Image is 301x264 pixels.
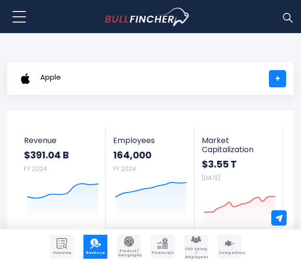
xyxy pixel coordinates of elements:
[83,235,107,259] a: Company Revenue
[113,149,187,161] strong: 164,000
[269,70,286,87] a: +
[40,73,61,82] span: Apple
[202,174,220,182] small: [DATE]
[118,249,140,257] span: Product / Geography
[202,136,276,154] span: Market Capitalization
[106,127,194,218] a: Employees 164,000 FY 2024
[17,127,106,218] a: Revenue $391.04 B FY 2024
[184,235,208,259] a: Company Employees
[195,127,283,228] a: Market Capitalization $3.55 T [DATE]
[202,158,276,170] strong: $3.55 T
[113,165,136,173] small: FY 2024
[150,235,174,259] a: Company Financials
[51,251,73,255] span: Overview
[24,136,99,145] span: Revenue
[113,136,187,145] span: Employees
[84,251,106,255] span: Revenue
[219,251,241,255] span: Competitors
[185,247,207,259] span: CEO Salary / Employees
[105,8,208,26] a: Go to homepage
[15,70,61,87] a: Apple
[50,235,74,259] a: Company Overview
[24,149,99,161] strong: $391.04 B
[151,251,174,255] span: Financials
[117,235,141,259] a: Company Product/Geography
[15,69,35,89] img: AAPL logo
[24,165,47,173] small: FY 2024
[105,8,191,26] img: Bullfincher logo
[218,235,242,259] a: Company Competitors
